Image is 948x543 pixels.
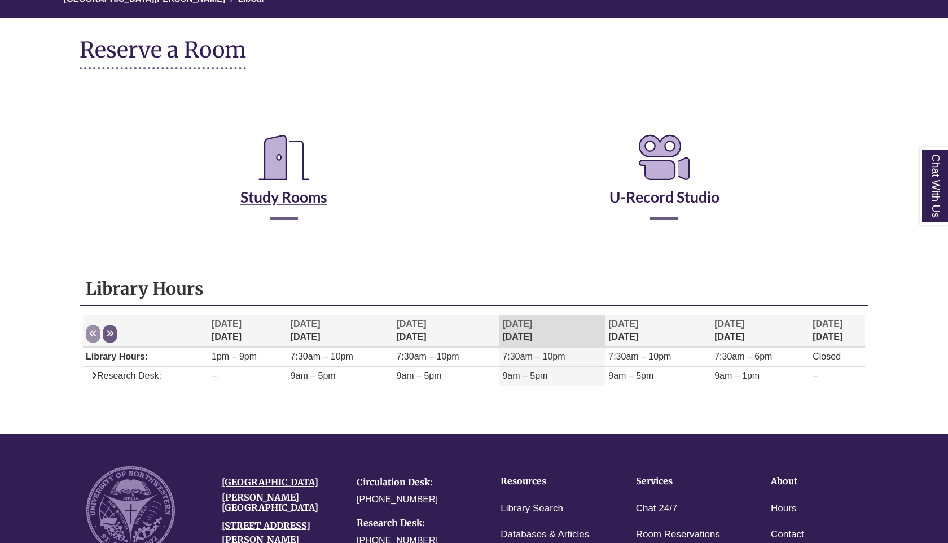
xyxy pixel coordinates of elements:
a: Hours [771,501,796,517]
a: Databases & Articles [501,527,589,543]
span: Research Desk: [86,371,161,380]
span: [DATE] [502,319,532,329]
span: 9am – 5pm [608,371,653,380]
span: [DATE] [212,319,242,329]
span: 9am – 5pm [396,371,441,380]
th: [DATE] [499,315,605,347]
a: Study Rooms [240,160,327,206]
div: Reserve a Room [80,98,868,253]
th: [DATE] [810,315,865,347]
span: 9am – 5pm [502,371,547,380]
a: Contact [771,527,804,543]
a: [GEOGRAPHIC_DATA] [222,476,318,488]
span: 1pm – 9pm [212,352,257,361]
h1: Reserve a Room [80,38,246,69]
span: 7:30am – 10pm [502,352,565,361]
th: [DATE] [209,315,288,347]
th: [DATE] [288,315,394,347]
a: Library Search [501,501,563,517]
span: – [813,371,818,380]
span: [DATE] [396,319,426,329]
span: 7:30am – 10pm [291,352,353,361]
div: Library Hours [80,272,868,405]
h1: Library Hours [86,278,862,299]
th: [DATE] [605,315,712,347]
h4: Services [636,476,736,487]
a: U-Record Studio [609,160,719,206]
h4: Research Desk: [357,518,475,528]
span: – [212,371,217,380]
div: Libchat [80,417,868,423]
a: Chat 24/7 [636,501,678,517]
h4: Resources [501,476,600,487]
span: 7:30am – 10pm [396,352,459,361]
span: [DATE] [608,319,638,329]
span: 9am – 1pm [714,371,760,380]
button: Previous week [86,325,100,343]
span: [DATE] [714,319,744,329]
span: [DATE] [291,319,321,329]
a: Room Reservations [636,527,720,543]
h4: [PERSON_NAME][GEOGRAPHIC_DATA] [222,493,340,513]
span: [DATE] [813,319,842,329]
span: 9am – 5pm [291,371,336,380]
button: Next week [103,325,117,343]
th: [DATE] [393,315,499,347]
h4: About [771,476,871,487]
td: Library Hours: [83,348,209,367]
span: 7:30am – 10pm [608,352,671,361]
span: Closed [813,352,841,361]
th: [DATE] [712,315,810,347]
a: [PHONE_NUMBER] [357,494,438,504]
span: 7:30am – 6pm [714,352,772,361]
h4: Circulation Desk: [357,478,475,488]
